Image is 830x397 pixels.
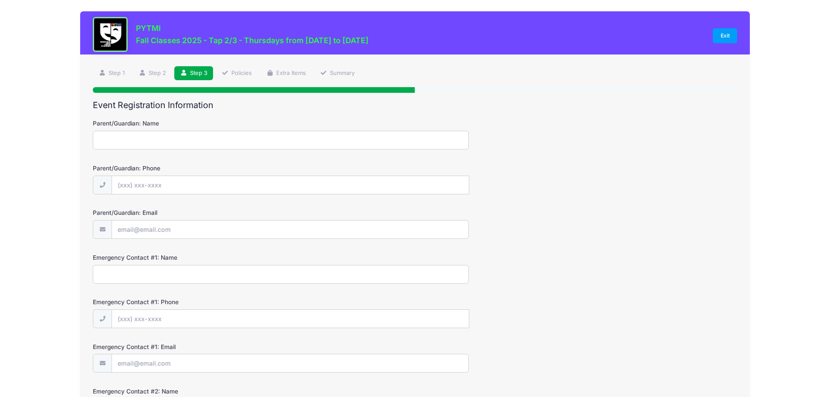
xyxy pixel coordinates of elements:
[93,253,308,262] label: Emergency Contact #1: Name
[93,66,130,81] a: Step 1
[314,66,360,81] a: Summary
[112,354,469,373] input: email@email.com
[713,28,737,43] a: Exit
[112,176,469,194] input: (xxx) xxx-xxxx
[93,164,308,173] label: Parent/Guardian: Phone
[112,220,469,239] input: email@email.com
[93,119,308,128] label: Parent/Guardian: Name
[133,66,172,81] a: Step 2
[261,66,312,81] a: Extra Items
[93,298,308,306] label: Emergency Contact #1: Phone
[112,309,469,328] input: (xxx) xxx-xxxx
[174,66,213,81] a: Step 3
[93,100,737,110] h2: Event Registration Information
[93,387,308,396] label: Emergency Contact #2: Name
[93,208,308,217] label: Parent/Guardian: Email
[216,66,258,81] a: Policies
[93,343,308,351] label: Emergency Contact #1: Email
[136,36,369,45] h3: Fall Classes 2025 - Tap 2/3 - Thursdays from [DATE] to [DATE]
[136,24,369,33] h3: PYTMI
